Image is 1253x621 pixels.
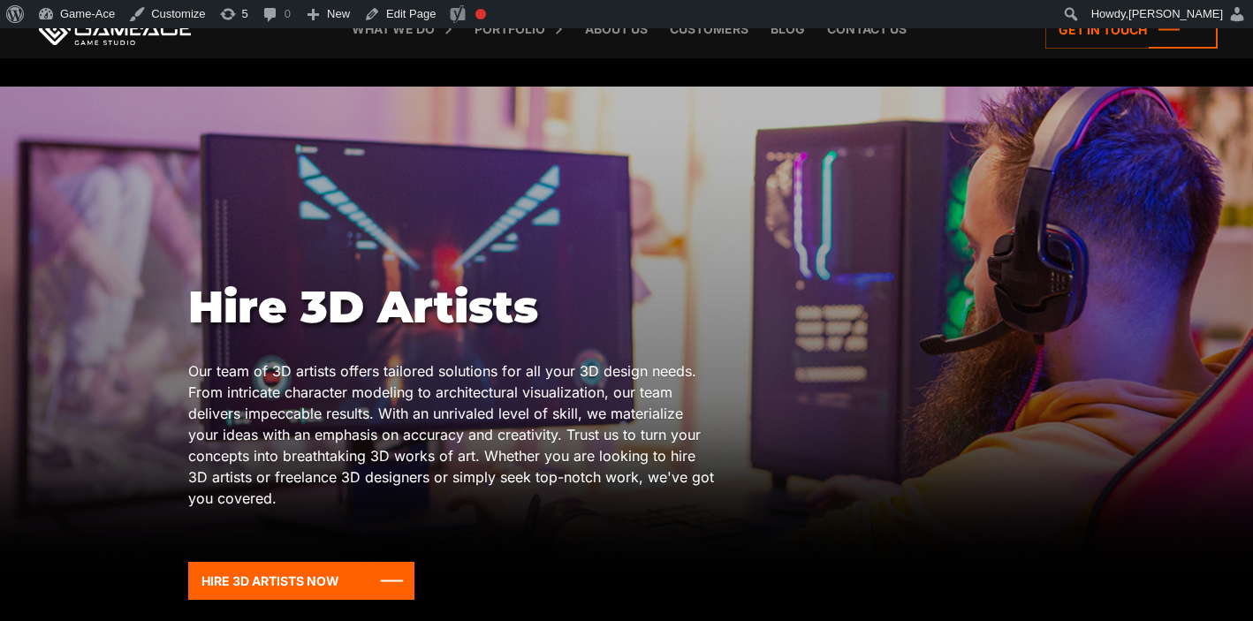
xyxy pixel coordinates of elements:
span: [PERSON_NAME] [1128,7,1223,20]
h1: Hire 3D Artists [188,281,715,334]
p: Our team of 3D artists offers tailored solutions for all your 3D design needs. From intricate cha... [188,360,715,509]
a: Hire 3D Artists Now [188,562,414,600]
a: Get in touch [1045,11,1218,49]
div: Focus keyphrase not set [475,9,486,19]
